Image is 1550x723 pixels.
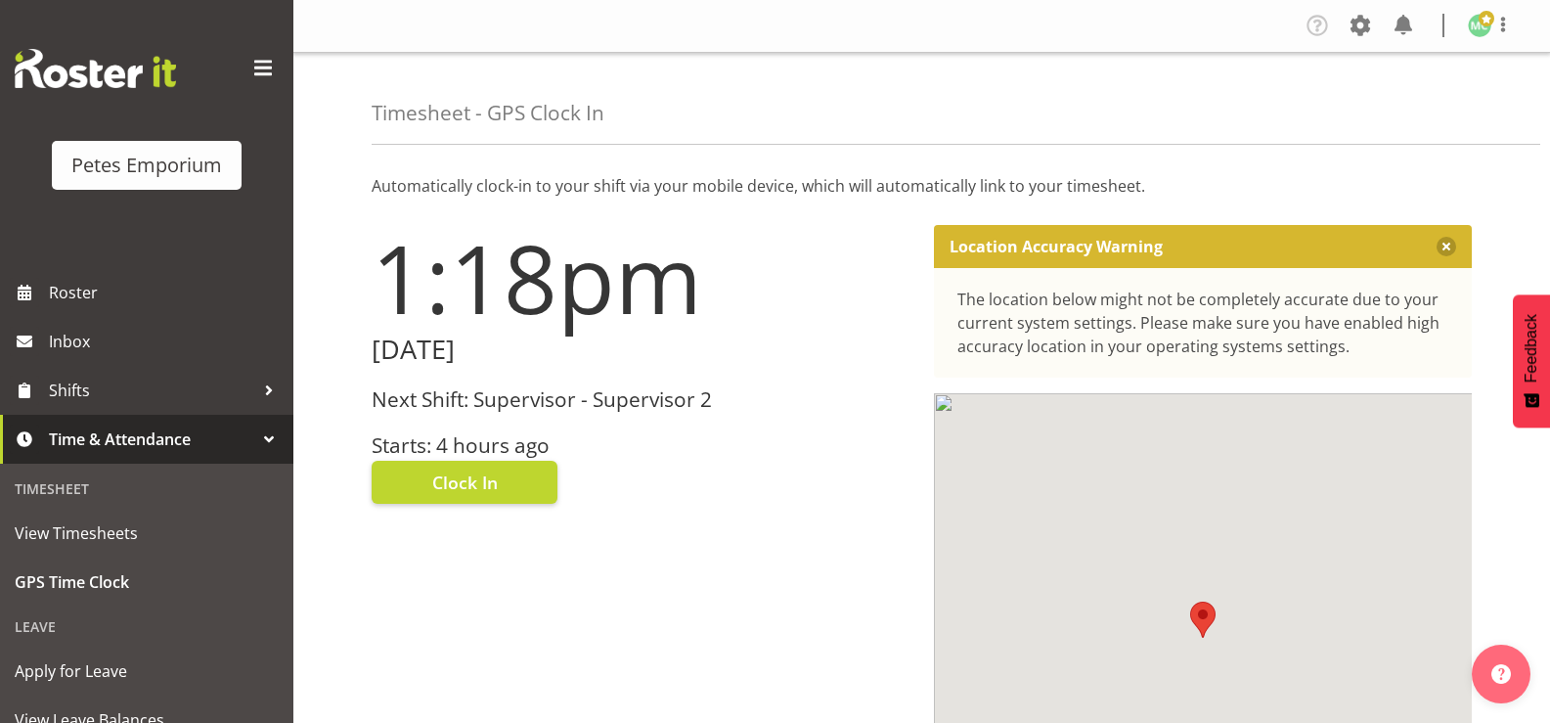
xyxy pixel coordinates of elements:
button: Close message [1437,237,1456,256]
span: Inbox [49,327,284,356]
div: Timesheet [5,469,288,509]
img: help-xxl-2.png [1491,664,1511,684]
img: melissa-cowen2635.jpg [1468,14,1491,37]
img: Rosterit website logo [15,49,176,88]
p: Location Accuracy Warning [950,237,1163,256]
h3: Starts: 4 hours ago [372,434,910,457]
a: GPS Time Clock [5,558,288,607]
h1: 1:18pm [372,225,910,331]
span: Shifts [49,376,254,405]
a: View Timesheets [5,509,288,558]
span: Time & Attendance [49,425,254,454]
p: Automatically clock-in to your shift via your mobile device, which will automatically link to you... [372,174,1472,198]
a: Apply for Leave [5,647,288,696]
div: Leave [5,607,288,647]
div: The location below might not be completely accurate due to your current system settings. Please m... [957,288,1449,358]
button: Feedback - Show survey [1513,294,1550,428]
span: Apply for Leave [15,656,279,686]
h3: Next Shift: Supervisor - Supervisor 2 [372,388,910,411]
span: GPS Time Clock [15,567,279,597]
span: View Timesheets [15,519,279,548]
h2: [DATE] [372,335,910,365]
span: Clock In [432,470,498,495]
span: Feedback [1523,314,1540,383]
button: Clock In [372,461,557,504]
span: Roster [49,278,284,307]
h4: Timesheet - GPS Clock In [372,102,604,124]
div: Petes Emporium [71,151,222,180]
